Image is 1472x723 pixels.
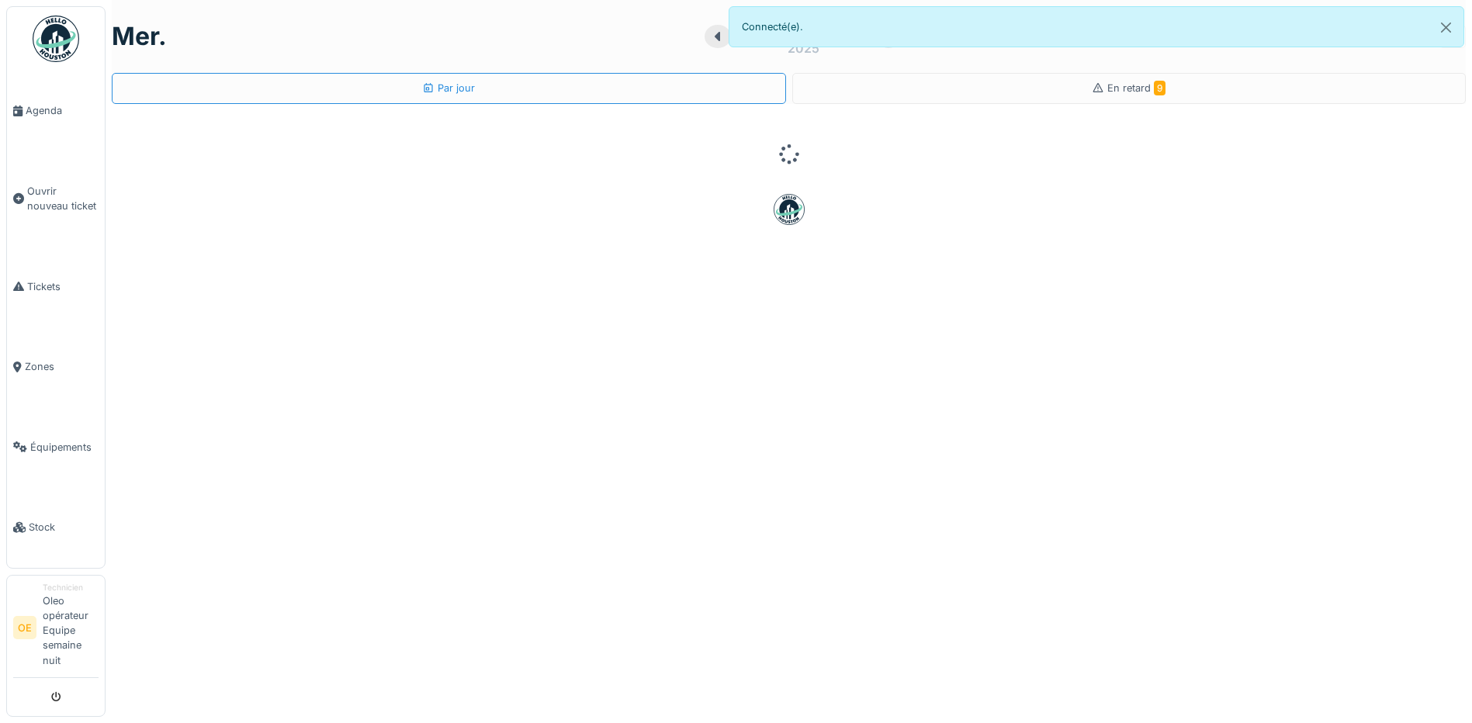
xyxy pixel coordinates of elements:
span: Agenda [26,103,99,118]
h1: mer. [112,22,167,51]
div: Connecté(e). [729,6,1465,47]
a: Tickets [7,246,105,327]
button: Close [1429,7,1463,48]
div: Technicien [43,582,99,593]
a: Ouvrir nouveau ticket [7,151,105,247]
a: Équipements [7,406,105,487]
span: Zones [25,359,99,374]
a: Zones [7,327,105,407]
div: 2025 [788,39,819,57]
span: En retard [1107,82,1165,94]
span: Ouvrir nouveau ticket [27,184,99,213]
span: Équipements [30,440,99,455]
li: Oleo opérateur Equipe semaine nuit [43,582,99,674]
a: Stock [7,487,105,568]
div: Par jour [422,81,475,95]
a: Agenda [7,71,105,151]
span: Stock [29,520,99,534]
img: badge-BVDL4wpA.svg [774,194,805,225]
li: OE [13,616,36,639]
a: OE TechnicienOleo opérateur Equipe semaine nuit [13,582,99,678]
span: 9 [1154,81,1165,95]
span: Tickets [27,279,99,294]
img: Badge_color-CXgf-gQk.svg [33,16,79,62]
